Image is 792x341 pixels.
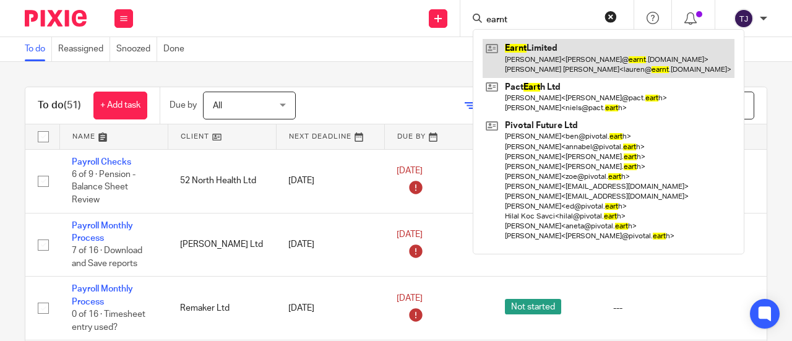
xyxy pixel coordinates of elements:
[605,11,617,23] button: Clear
[72,158,131,166] a: Payroll Checks
[613,302,697,314] div: ---
[168,149,276,213] td: 52 North Health Ltd
[734,9,754,28] img: svg%3E
[397,166,423,175] span: [DATE]
[276,213,384,277] td: [DATE]
[58,37,110,61] a: Reassigned
[72,246,142,268] span: 7 of 16 · Download and Save reports
[170,99,197,111] p: Due by
[163,37,191,61] a: Done
[93,92,147,119] a: + Add task
[72,310,145,332] span: 0 of 16 · Timesheet entry used?
[485,15,596,26] input: Search
[72,285,133,306] a: Payroll Monthly Process
[25,10,87,27] img: Pixie
[116,37,157,61] a: Snoozed
[213,101,222,110] span: All
[168,277,276,340] td: Remaker Ltd
[38,99,81,112] h1: To do
[72,222,133,243] a: Payroll Monthly Process
[276,149,384,213] td: [DATE]
[64,100,81,110] span: (51)
[397,230,423,239] span: [DATE]
[397,294,423,303] span: [DATE]
[168,213,276,277] td: [PERSON_NAME] Ltd
[25,37,52,61] a: To do
[276,277,384,340] td: [DATE]
[72,170,136,204] span: 6 of 9 · Pension - Balance Sheet Review
[505,299,561,314] span: Not started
